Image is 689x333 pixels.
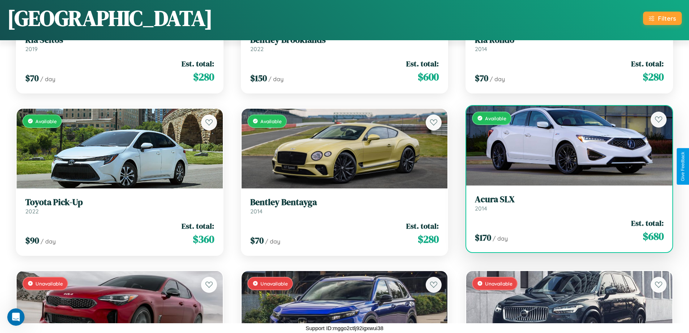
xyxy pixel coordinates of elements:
span: $ 600 [418,70,439,84]
span: Est. total: [182,58,214,69]
a: Acura SLX2014 [475,194,664,212]
h3: Kia Seltos [25,35,214,45]
span: Available [485,115,506,121]
span: $ 70 [250,234,264,246]
span: / day [490,75,505,83]
a: Kia Seltos2019 [25,35,214,53]
div: Filters [658,14,676,22]
span: $ 280 [418,232,439,246]
h3: Acura SLX [475,194,664,205]
span: $ 170 [475,232,491,243]
span: / day [268,75,284,83]
button: Filters [643,12,682,25]
a: Toyota Pick-Up2022 [25,197,214,215]
span: Est. total: [406,58,439,69]
iframe: Intercom live chat [7,308,25,326]
span: 2014 [475,45,487,53]
span: 2019 [25,45,38,53]
a: Bentley Brooklands2022 [250,35,439,53]
span: / day [493,235,508,242]
h3: Bentley Brooklands [250,35,439,45]
span: Est. total: [631,218,664,228]
span: $ 70 [25,72,39,84]
a: Kia Rondo2014 [475,35,664,53]
span: 2014 [250,208,263,215]
h3: Bentley Bentayga [250,197,439,208]
span: 2014 [475,205,487,212]
p: Support ID: mggo2ctlj92igxwui38 [306,323,383,333]
div: Give Feedback [680,152,685,181]
span: $ 280 [643,70,664,84]
span: $ 680 [643,229,664,243]
span: Unavailable [260,280,288,287]
span: Available [35,118,57,124]
span: 2022 [250,45,264,53]
h1: [GEOGRAPHIC_DATA] [7,3,213,33]
span: $ 70 [475,72,488,84]
span: $ 150 [250,72,267,84]
span: Unavailable [485,280,513,287]
span: Unavailable [35,280,63,287]
span: Est. total: [631,58,664,69]
span: $ 280 [193,70,214,84]
span: / day [40,75,55,83]
h3: Kia Rondo [475,35,664,45]
span: $ 90 [25,234,39,246]
span: / day [265,238,280,245]
h3: Toyota Pick-Up [25,197,214,208]
span: Est. total: [406,221,439,231]
span: Available [260,118,282,124]
a: Bentley Bentayga2014 [250,197,439,215]
span: $ 360 [193,232,214,246]
span: / day [41,238,56,245]
span: 2022 [25,208,39,215]
span: Est. total: [182,221,214,231]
